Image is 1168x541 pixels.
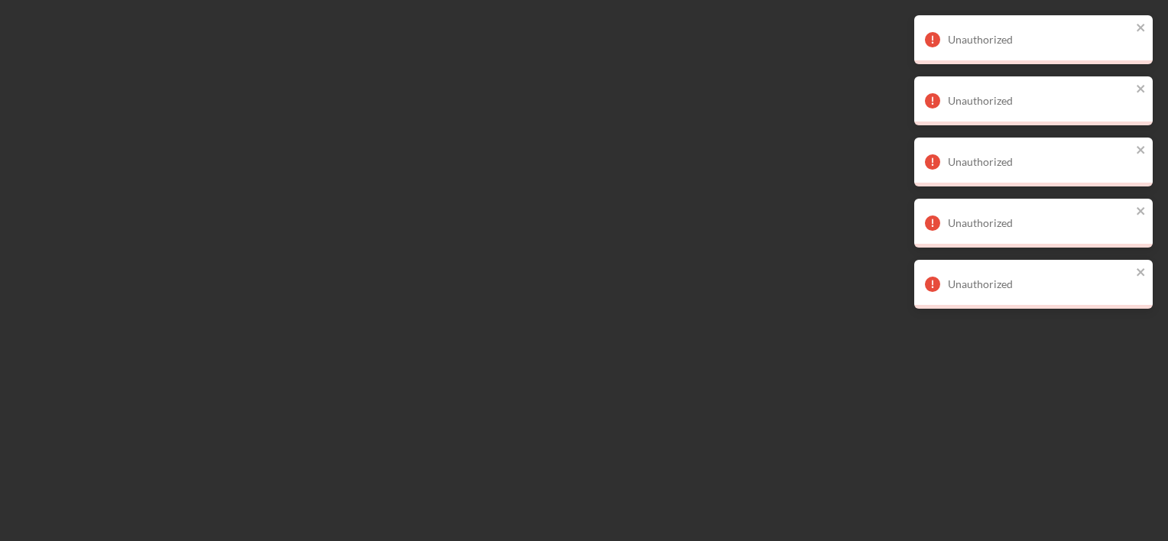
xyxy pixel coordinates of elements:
[1136,205,1147,219] button: close
[948,278,1131,290] div: Unauthorized
[948,156,1131,168] div: Unauthorized
[948,95,1131,107] div: Unauthorized
[1136,21,1147,36] button: close
[1136,144,1147,158] button: close
[948,217,1131,229] div: Unauthorized
[1136,83,1147,97] button: close
[1136,266,1147,280] button: close
[948,34,1131,46] div: Unauthorized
